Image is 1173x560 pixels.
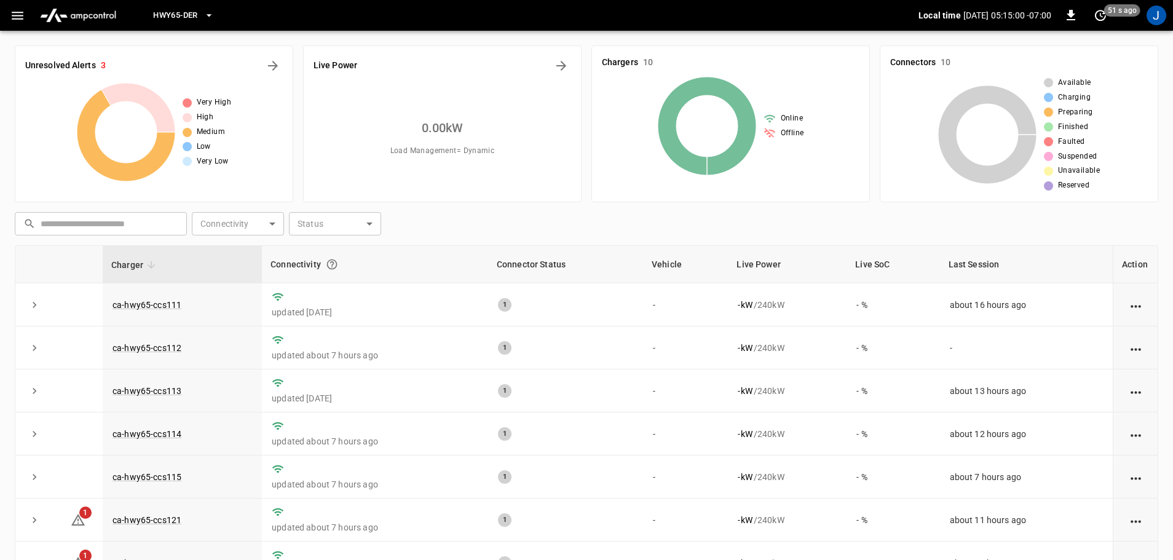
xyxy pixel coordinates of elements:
td: - % [847,283,939,326]
p: - kW [738,514,752,526]
div: / 240 kW [738,514,837,526]
td: - [643,326,728,369]
td: about 12 hours ago [940,412,1113,455]
button: expand row [25,296,44,314]
p: - kW [738,471,752,483]
div: Connectivity [271,253,480,275]
span: Load Management = Dynamic [390,145,495,157]
h6: Unresolved Alerts [25,59,96,73]
a: ca-hwy65-ccs113 [113,386,181,396]
p: updated [DATE] [272,306,478,318]
span: High [197,111,214,124]
p: updated about 7 hours ago [272,349,478,361]
td: about 13 hours ago [940,369,1113,412]
div: action cell options [1128,514,1143,526]
th: Action [1113,246,1158,283]
button: expand row [25,339,44,357]
td: - [940,326,1113,369]
span: HWY65-DER [153,9,197,23]
div: 1 [498,341,511,355]
span: Charger [111,258,159,272]
span: Very Low [197,156,229,168]
td: - % [847,455,939,499]
th: Vehicle [643,246,728,283]
p: - kW [738,428,752,440]
button: HWY65-DER [148,4,218,28]
div: / 240 kW [738,342,837,354]
a: ca-hwy65-ccs121 [113,515,181,525]
span: Very High [197,97,232,109]
td: - % [847,499,939,542]
h6: 10 [941,56,950,69]
span: Suspended [1058,151,1097,163]
h6: 10 [643,56,653,69]
span: Unavailable [1058,165,1100,177]
span: Medium [197,126,225,138]
span: Faulted [1058,136,1085,148]
p: updated [DATE] [272,392,478,404]
div: action cell options [1128,385,1143,397]
div: 1 [498,427,511,441]
span: 1 [79,507,92,519]
p: - kW [738,299,752,311]
button: Connection between the charger and our software. [321,253,343,275]
p: - kW [738,385,752,397]
div: 1 [498,513,511,527]
td: - % [847,326,939,369]
div: 1 [498,298,511,312]
h6: Live Power [314,59,357,73]
td: about 11 hours ago [940,499,1113,542]
button: Energy Overview [551,56,571,76]
span: Reserved [1058,179,1089,192]
td: - % [847,369,939,412]
span: Online [781,112,803,125]
div: / 240 kW [738,385,837,397]
p: updated about 7 hours ago [272,435,478,448]
a: ca-hwy65-ccs114 [113,429,181,439]
span: Finished [1058,121,1088,133]
span: Preparing [1058,106,1093,119]
span: 51 s ago [1104,4,1140,17]
p: [DATE] 05:15:00 -07:00 [963,9,1051,22]
a: ca-hwy65-ccs112 [113,343,181,353]
div: 1 [498,470,511,484]
th: Connector Status [488,246,643,283]
p: Local time [918,9,961,22]
span: Charging [1058,92,1091,104]
td: about 16 hours ago [940,283,1113,326]
span: Low [197,141,211,153]
td: - [643,412,728,455]
th: Last Session [940,246,1113,283]
button: expand row [25,468,44,486]
p: - kW [738,342,752,354]
div: 1 [498,384,511,398]
div: profile-icon [1147,6,1166,25]
div: action cell options [1128,471,1143,483]
button: expand row [25,511,44,529]
td: - [643,369,728,412]
td: - [643,283,728,326]
div: action cell options [1128,342,1143,354]
h6: 0.00 kW [422,118,464,138]
button: expand row [25,425,44,443]
th: Live SoC [847,246,939,283]
div: / 240 kW [738,471,837,483]
div: / 240 kW [738,428,837,440]
button: All Alerts [263,56,283,76]
div: action cell options [1128,428,1143,440]
h6: 3 [101,59,106,73]
a: ca-hwy65-ccs111 [113,300,181,310]
img: ampcontrol.io logo [35,4,121,27]
div: action cell options [1128,299,1143,311]
td: - [643,455,728,499]
td: about 7 hours ago [940,455,1113,499]
th: Live Power [728,246,847,283]
td: - % [847,412,939,455]
span: Available [1058,77,1091,89]
p: updated about 7 hours ago [272,521,478,534]
p: updated about 7 hours ago [272,478,478,491]
td: - [643,499,728,542]
a: ca-hwy65-ccs115 [113,472,181,482]
button: expand row [25,382,44,400]
h6: Connectors [890,56,936,69]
